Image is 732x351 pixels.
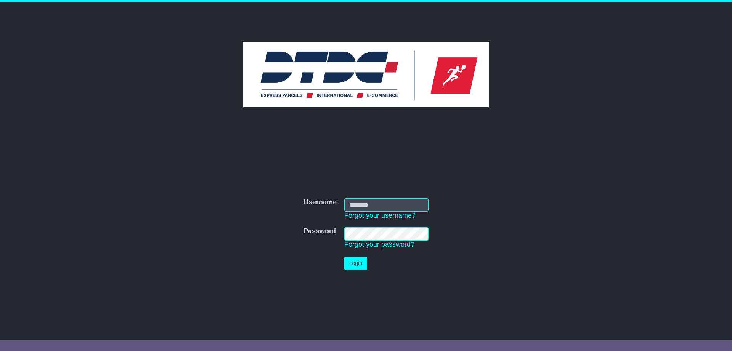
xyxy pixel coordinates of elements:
img: DTDC Australia [243,42,489,107]
button: Login [344,257,367,270]
label: Username [303,198,337,207]
a: Forgot your username? [344,212,416,219]
a: Forgot your password? [344,241,414,248]
label: Password [303,227,336,236]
